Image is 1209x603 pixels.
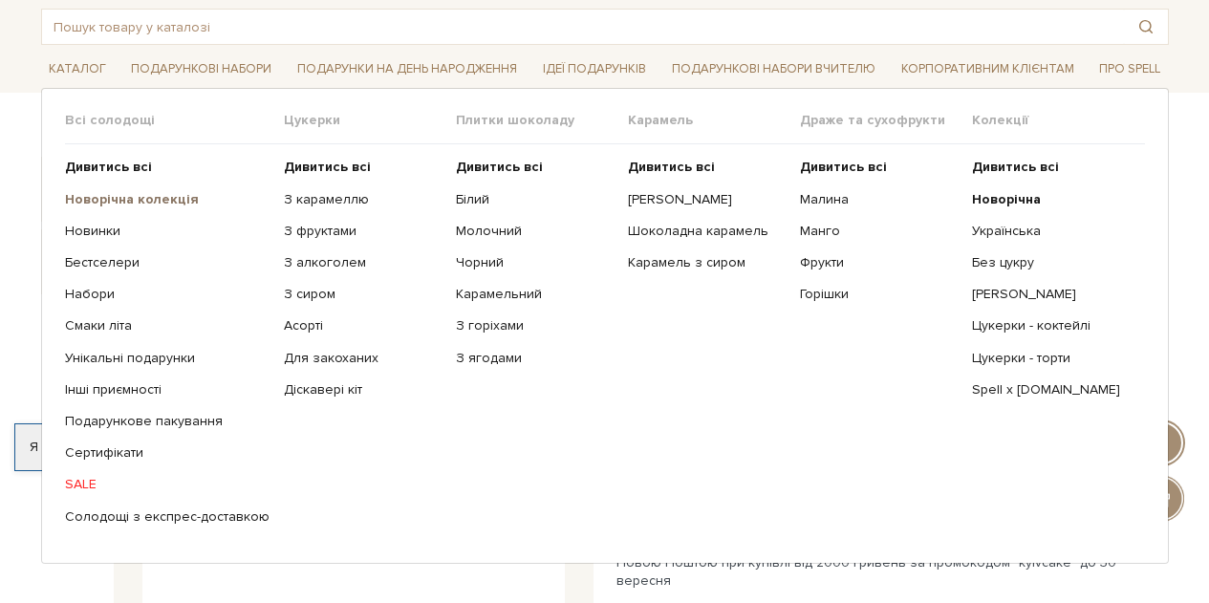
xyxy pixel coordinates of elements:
span: Всі солодощі [65,112,284,129]
b: Дивитись всі [65,159,152,175]
a: Набори [65,286,270,303]
a: Шоколадна карамель [628,223,786,240]
span: Колекції [972,112,1144,129]
a: Цукерки - торти [972,350,1130,367]
a: Подарункові набори [123,54,279,84]
b: Дивитись всі [628,159,715,175]
a: Бестселери [65,254,270,271]
a: Карамельний [456,286,614,303]
a: Дивитись всі [972,159,1130,176]
a: Інші приємності [65,381,270,398]
b: Дивитись всі [456,159,543,175]
a: Цукерки - коктейлі [972,317,1130,334]
a: Ідеї подарунків [535,54,654,84]
a: Малина [800,191,958,208]
span: Плитки шоколаду [456,112,628,129]
span: Драже та сухофрукти [800,112,972,129]
a: Манго [800,223,958,240]
b: Дивитись всі [284,159,371,175]
a: [PERSON_NAME] [972,286,1130,303]
a: Молочний [456,223,614,240]
b: Дивитись всі [972,159,1059,175]
a: Дивитись всі [628,159,786,176]
a: Українська [972,223,1130,240]
a: Сертифікати [65,444,270,462]
a: Білий [456,191,614,208]
b: Новорічна колекція [65,191,199,207]
a: Новинки [65,223,270,240]
a: [PERSON_NAME] [628,191,786,208]
a: Смаки літа [65,317,270,334]
a: Дивитись всі [800,159,958,176]
a: З карамеллю [284,191,442,208]
a: Подарункове пакування [65,413,270,430]
a: Каталог [41,54,114,84]
a: Асорті [284,317,442,334]
b: Новорічна [972,191,1041,207]
a: Без цукру [972,254,1130,271]
a: Новорічна колекція [65,191,270,208]
a: Новорічна [972,191,1130,208]
a: Солодощі з експрес-доставкою [65,508,270,526]
a: Дивитись всі [456,159,614,176]
a: Подарунки на День народження [290,54,525,84]
div: Я дозволяю [DOMAIN_NAME] використовувати [15,439,533,456]
div: Каталог [41,88,1169,564]
span: Цукерки [284,112,456,129]
a: Унікальні подарунки [65,350,270,367]
button: Пошук товару у каталозі [1124,10,1168,44]
a: Для закоханих [284,350,442,367]
a: З ягодами [456,350,614,367]
a: Корпоративним клієнтам [894,54,1082,84]
a: З сиром [284,286,442,303]
a: Горішки [800,286,958,303]
a: З фруктами [284,223,442,240]
a: Дивитись всі [284,159,442,176]
a: З алкоголем [284,254,442,271]
b: Дивитись всі [800,159,887,175]
a: Подарункові набори Вчителю [664,53,883,85]
a: Карамель з сиром [628,254,786,271]
input: Пошук товару у каталозі [42,10,1124,44]
a: Дивитись всі [65,159,270,176]
a: Чорний [456,254,614,271]
a: Фрукти [800,254,958,271]
a: Spell x [DOMAIN_NAME] [972,381,1130,398]
a: З горіхами [456,317,614,334]
a: SALE [65,476,270,493]
span: Карамель [628,112,800,129]
a: Діскавері кіт [284,381,442,398]
a: Про Spell [1091,54,1168,84]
